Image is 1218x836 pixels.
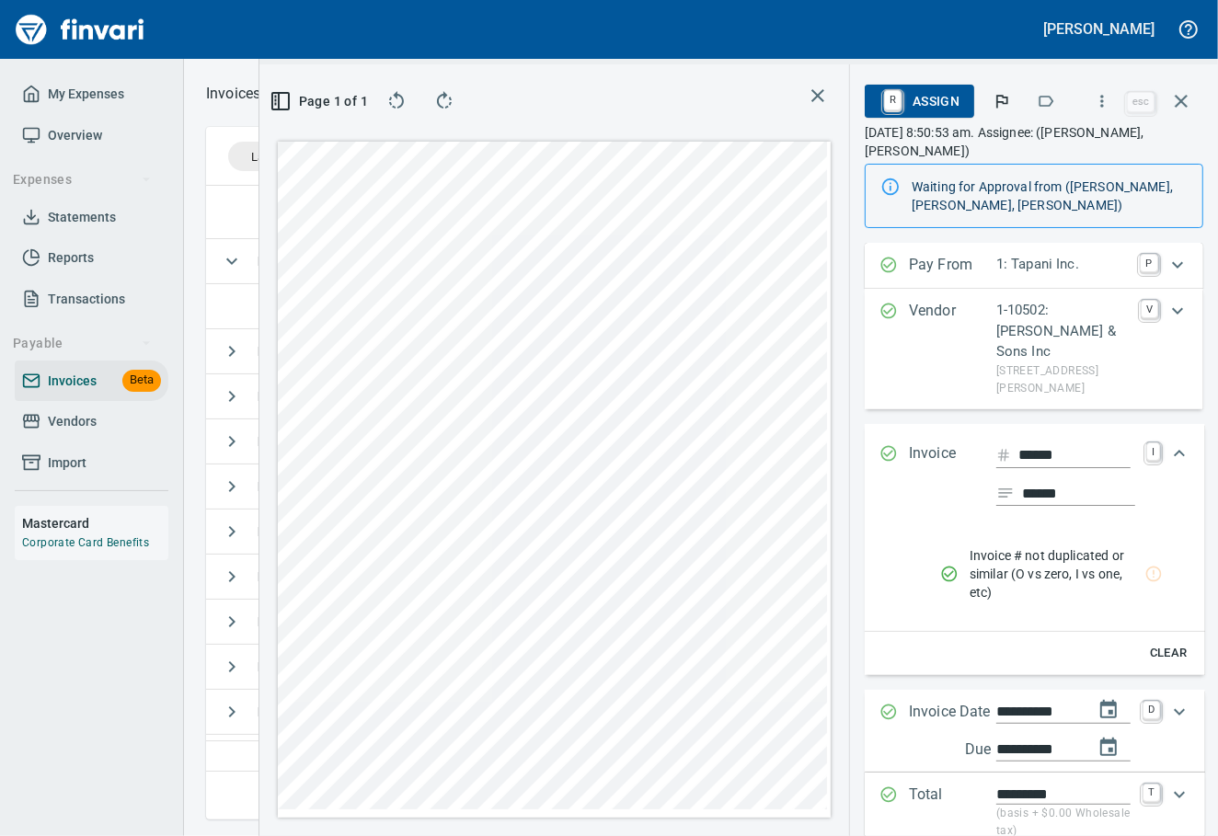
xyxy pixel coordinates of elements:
[1044,19,1155,39] h5: [PERSON_NAME]
[1082,81,1122,121] button: More
[11,7,149,52] img: Finvari
[996,484,1015,502] svg: Invoice description
[228,142,328,171] div: Labels
[274,85,367,118] button: Page 1 of 1
[258,704,500,719] span: [PERSON_NAME], Requested Info
[258,344,304,359] strong: Labels :
[258,389,405,404] span: [PERSON_NAME]
[865,243,1203,289] div: Expand
[879,86,959,117] span: Assign
[1127,92,1155,112] a: esc
[258,659,405,674] span: [PERSON_NAME]
[48,206,116,229] span: Statements
[884,90,902,110] a: R
[48,370,97,393] span: Invoices
[909,254,996,278] p: Pay From
[1026,81,1066,121] button: Labels
[1140,254,1158,272] a: P
[865,123,1203,160] p: [DATE] 8:50:53 am. Assignee: ([PERSON_NAME], [PERSON_NAME])
[258,389,304,404] strong: Labels :
[48,246,94,269] span: Reports
[258,479,393,494] span: Requested Info
[912,170,1188,222] div: Waiting for Approval from ([PERSON_NAME], [PERSON_NAME], [PERSON_NAME])
[22,513,168,533] h6: Mastercard
[1143,643,1193,664] span: Clear
[15,237,168,279] a: Reports
[925,532,1190,616] nav: rules from agents
[1122,79,1203,123] span: Close invoice
[258,254,302,269] strong: Labels :
[15,115,168,156] a: Overview
[258,344,335,359] span: Shop
[970,546,1146,601] span: Invoice # not duplicated or similar (O vs zero, I vs one, etc)
[258,704,304,719] strong: Labels :
[865,289,1203,409] div: Expand
[6,163,159,197] button: Expenses
[1086,688,1131,732] button: change date
[1143,784,1160,802] a: T
[13,168,152,191] span: Expenses
[48,124,102,147] span: Overview
[1143,701,1160,719] a: D
[258,569,324,584] span: TM
[122,370,161,391] span: Beta
[48,83,124,106] span: My Expenses
[865,524,1205,675] div: Expand
[206,83,260,105] p: Invoices
[48,288,125,311] span: Transactions
[909,300,996,398] p: Vendor
[15,74,168,115] a: My Expenses
[909,442,996,505] p: Invoice
[258,434,304,449] strong: Labels :
[865,690,1205,773] div: Expand
[1146,442,1160,461] a: I
[996,300,1130,362] p: 1-10502: [PERSON_NAME] & Sons Inc
[15,361,168,402] a: InvoicesBeta
[258,524,304,539] strong: Labels :
[13,332,152,355] span: Payable
[6,326,159,361] button: Payable
[258,614,304,629] strong: Labels :
[48,410,97,433] span: Vendors
[258,479,304,494] strong: Labels :
[982,81,1022,121] button: Flag
[1141,300,1158,318] a: V
[1040,15,1159,43] button: [PERSON_NAME]
[965,739,1052,761] p: Due
[996,254,1129,275] p: 1: Tapani Inc.
[15,197,168,238] a: Statements
[258,659,304,674] strong: Labels :
[996,444,1011,466] svg: Invoice number
[15,401,168,442] a: Vendors
[258,569,304,584] strong: Labels :
[258,524,339,539] span: SMTC
[258,614,366,629] span: Statement
[48,452,86,475] span: Import
[1086,726,1131,770] button: change due date
[909,701,996,762] p: Invoice Date
[15,279,168,320] a: Transactions
[22,536,149,549] a: Corporate Card Benefits
[865,85,974,118] button: RAssign
[1139,639,1198,668] button: Clear
[282,90,360,113] span: Page 1 of 1
[865,424,1205,523] div: Expand
[996,362,1130,399] p: [STREET_ADDRESS][PERSON_NAME]
[258,434,320,449] span: TT
[206,83,260,105] nav: breadcrumb
[15,442,168,484] a: Import
[251,150,286,164] span: Labels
